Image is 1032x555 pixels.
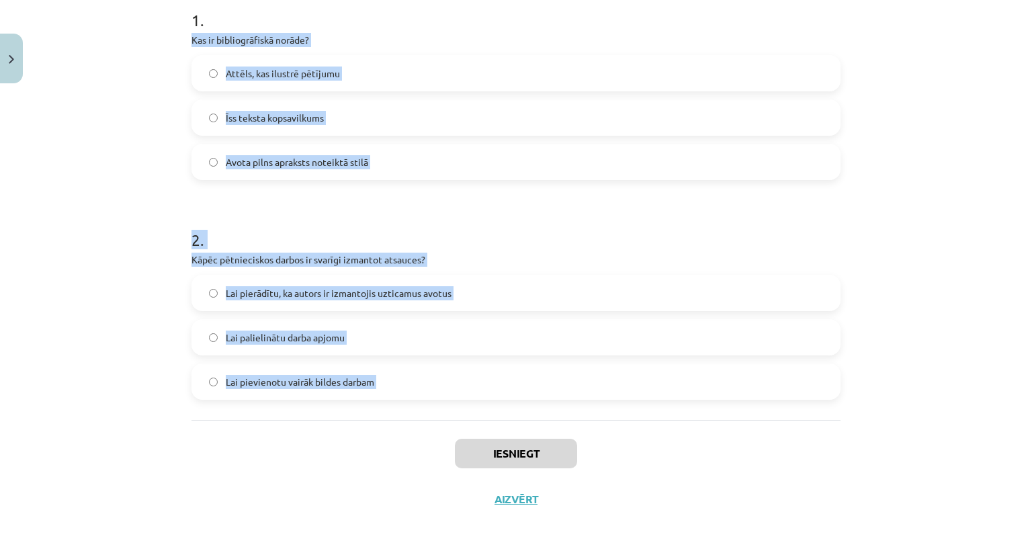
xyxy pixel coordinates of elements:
[226,331,345,345] span: Lai palielinātu darba apjomu
[209,289,218,298] input: Lai pierādītu, ka autors ir izmantojis uzticamus avotus
[226,111,324,125] span: Īss teksta kopsavilkums
[191,253,841,267] p: Kāpēc pētnieciskos darbos ir svarīgi izmantot atsauces?
[226,67,340,81] span: Attēls, kas ilustrē pētījumu
[9,55,14,64] img: icon-close-lesson-0947bae3869378f0d4975bcd49f059093ad1ed9edebbc8119c70593378902aed.svg
[209,69,218,78] input: Attēls, kas ilustrē pētījumu
[226,286,451,300] span: Lai pierādītu, ka autors ir izmantojis uzticamus avotus
[226,375,374,389] span: Lai pievienotu vairāk bildes darbam
[191,207,841,249] h1: 2 .
[226,155,368,169] span: Avota pilns apraksts noteiktā stilā
[209,158,218,167] input: Avota pilns apraksts noteiktā stilā
[209,378,218,386] input: Lai pievienotu vairāk bildes darbam
[209,333,218,342] input: Lai palielinātu darba apjomu
[490,493,542,506] button: Aizvērt
[191,33,841,47] p: Kas ir bibliogrāfiskā norāde?
[209,114,218,122] input: Īss teksta kopsavilkums
[455,439,577,468] button: Iesniegt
